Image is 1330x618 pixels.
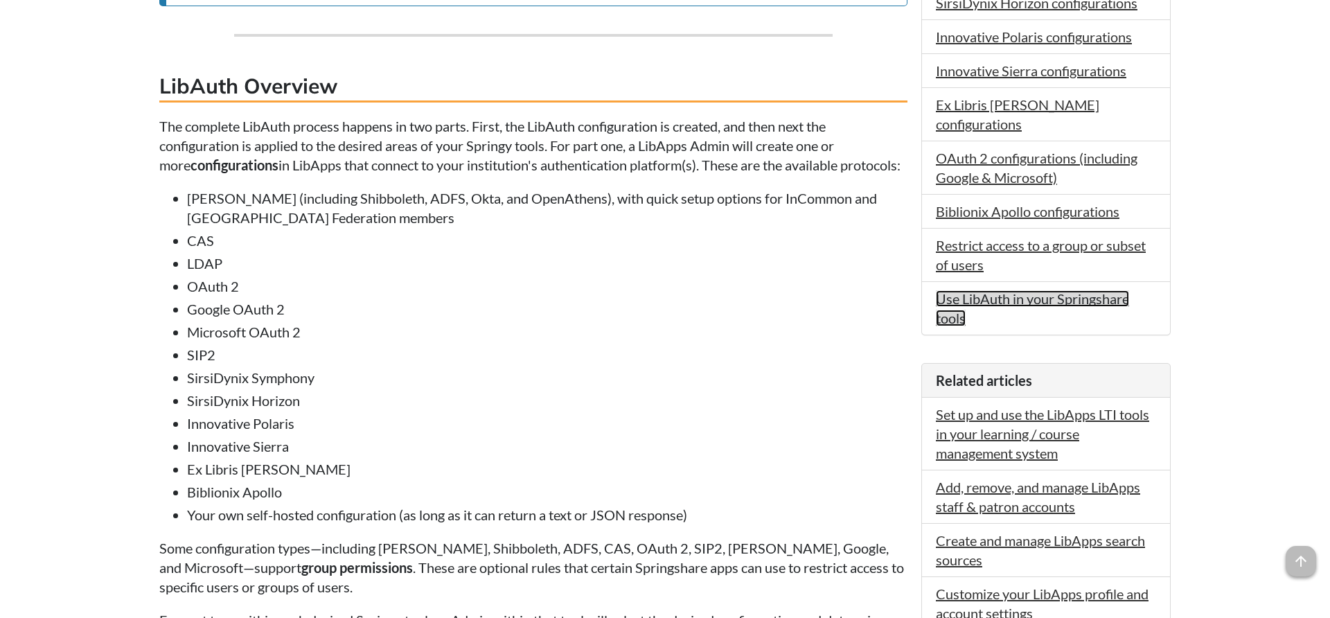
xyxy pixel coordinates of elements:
[1286,547,1316,564] a: arrow_upward
[187,276,907,296] li: OAuth 2
[936,150,1137,186] a: OAuth 2 configurations (including Google & Microsoft)
[936,406,1149,461] a: Set up and use the LibApps LTI tools in your learning / course management system
[187,231,907,250] li: CAS
[187,414,907,433] li: Innovative Polaris
[936,96,1099,132] a: Ex Libris [PERSON_NAME] configurations
[187,368,907,387] li: SirsiDynix Symphony
[936,203,1119,220] a: Biblionix Apollo configurations
[187,391,907,410] li: SirsiDynix Horizon
[159,116,907,175] p: The complete LibAuth process happens in two parts. First, the LibAuth configuration is created, a...
[187,299,907,319] li: Google OAuth 2
[936,372,1032,389] span: Related articles
[187,254,907,273] li: LDAP
[159,71,907,103] h3: LibAuth Overview
[187,436,907,456] li: Innovative Sierra
[936,532,1145,568] a: Create and manage LibApps search sources
[187,459,907,479] li: Ex Libris [PERSON_NAME]
[936,62,1126,79] a: Innovative Sierra configurations
[936,290,1129,326] a: Use LibAuth in your Springshare tools
[936,28,1132,45] a: Innovative Polaris configurations
[187,188,907,227] li: [PERSON_NAME] (including Shibboleth, ADFS, Okta, and OpenAthens), with quick setup options for In...
[187,322,907,342] li: Microsoft OAuth 2
[936,479,1140,515] a: Add, remove, and manage LibApps staff & patron accounts
[190,157,278,173] strong: configurations
[1286,546,1316,576] span: arrow_upward
[187,482,907,502] li: Biblionix Apollo
[301,559,413,576] strong: group permissions
[936,237,1146,273] a: Restrict access to a group or subset of users
[187,505,907,524] li: Your own self-hosted configuration (as long as it can return a text or JSON response)
[159,538,907,597] p: Some configuration types—including [PERSON_NAME], Shibboleth, ADFS, CAS, OAuth 2, SIP2, [PERSON_N...
[187,345,907,364] li: SIP2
